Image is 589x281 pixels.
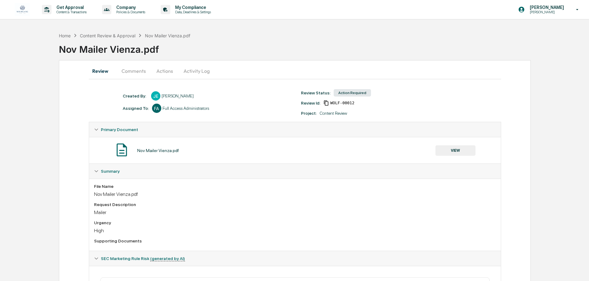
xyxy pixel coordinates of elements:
[15,3,30,16] img: logo
[152,104,161,113] div: FA
[137,148,179,153] div: Nov Mailer Vienza.pdf
[94,209,496,215] div: Mailer
[89,64,501,78] div: secondary tabs example
[163,106,209,111] div: Full Access Administrators
[301,101,320,105] div: Review Id:
[301,90,331,95] div: Review Status:
[89,179,501,251] div: Summary
[101,127,138,132] span: Primary Document
[94,184,496,189] div: File Name
[51,10,90,14] p: Content & Transactions
[59,39,589,55] div: Nov Mailer Vienza.pdf
[111,10,148,14] p: Policies & Documents
[435,145,476,156] button: VIEW
[89,164,501,179] div: Summary
[123,93,148,98] div: Created By: ‎ ‎
[89,64,117,78] button: Review
[150,256,185,261] u: (generated by AI)
[94,228,496,233] div: High
[162,93,194,98] div: [PERSON_NAME]
[151,91,160,101] div: JE
[101,169,120,174] span: Summary
[101,256,185,261] span: SEC Marketing Rule Risk
[89,137,501,163] div: Primary Document
[525,10,567,14] p: [PERSON_NAME]
[330,101,354,105] span: 86dc5325-a882-40a7-ba93-20c5db4ac5fb
[170,5,214,10] p: My Compliance
[59,33,71,38] div: Home
[117,64,151,78] button: Comments
[111,5,148,10] p: Company
[525,5,567,10] p: [PERSON_NAME]
[170,10,214,14] p: Data, Deadlines & Settings
[301,111,317,116] div: Project:
[94,191,496,197] div: Nov Mailer Vienza.pdf
[123,106,149,111] div: Assigned To:
[80,33,135,38] div: Content Review & Approval
[94,202,496,207] div: Request Description
[51,5,90,10] p: Get Approval
[89,122,501,137] div: Primary Document
[179,64,215,78] button: Activity Log
[334,89,371,97] div: Action Required
[94,238,496,243] div: Supporting Documents
[114,142,130,158] img: Document Icon
[94,220,496,225] div: Urgency
[569,261,586,277] iframe: Open customer support
[320,111,347,116] div: Content Review
[145,33,190,38] div: Nov Mailer Vienza.pdf
[89,251,501,266] div: SEC Marketing Rule Risk (generated by AI)
[151,64,179,78] button: Actions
